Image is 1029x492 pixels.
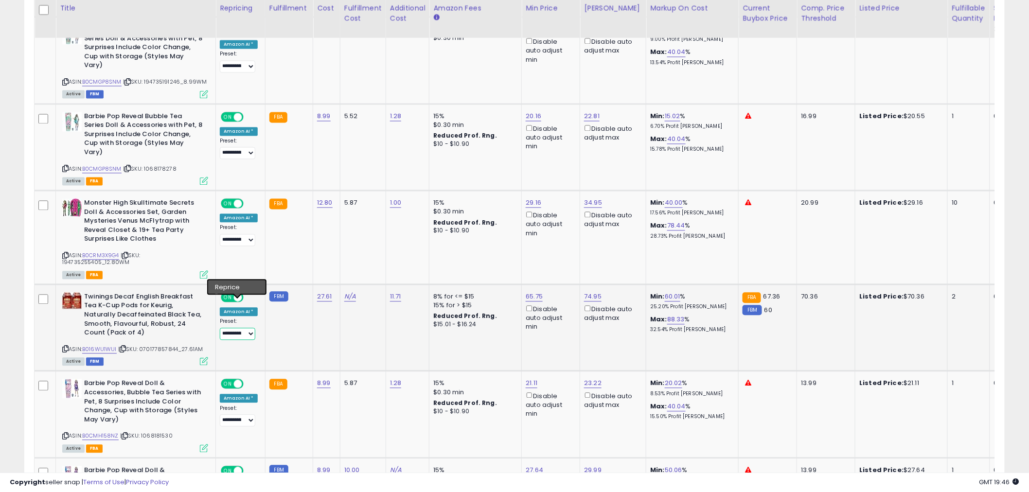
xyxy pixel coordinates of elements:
div: Disable auto adjust min [526,123,572,151]
div: 0.00 [994,379,1010,388]
div: $0.30 min [433,388,514,397]
a: 11.71 [390,292,401,302]
b: Barbie Pop Reveal Bubble Tea Series Doll & Accessories with Pet, 8 Surprises Include Color Change... [84,25,202,73]
div: Disable auto adjust min [526,391,572,419]
div: Additional Cost [390,3,426,24]
div: Disable auto adjust max [584,210,639,229]
div: Preset: [220,405,258,427]
a: 40.04 [667,402,686,412]
p: 32.54% Profit [PERSON_NAME] [650,327,731,334]
p: 15.50% Profit [PERSON_NAME] [650,414,731,421]
span: OFF [242,113,258,121]
div: Listed Price [859,3,943,14]
div: ASIN: [62,112,208,184]
span: 67.36 [763,292,781,301]
div: Disable auto adjust min [526,210,572,238]
div: ASIN: [62,25,208,97]
div: % [650,316,731,334]
span: | SKU: 194735191246_8.99WM [123,78,207,86]
b: Barbie Pop Reveal Bubble Tea Series Doll & Accessories with Pet, 8 Surprises Include Color Change... [84,112,202,160]
p: 8.53% Profit [PERSON_NAME] [650,391,731,398]
div: $21.11 [859,379,940,388]
span: FBA [86,271,103,280]
b: Min: [650,292,665,301]
b: Min: [650,198,665,208]
div: 0.00 [994,293,1010,301]
b: Max: [650,315,667,324]
a: 29.16 [526,198,541,208]
span: ON [222,294,234,302]
span: All listings currently available for purchase on Amazon [62,271,85,280]
div: 15% for > $15 [433,301,514,310]
div: % [650,135,731,153]
div: Markup on Cost [650,3,734,14]
small: Amazon Fees. [433,14,439,22]
span: All listings currently available for purchase on Amazon [62,90,85,99]
div: 20.99 [801,199,848,208]
img: 41T50FchCUL._SL40_.jpg [62,379,82,399]
div: 15% [433,112,514,121]
div: Min Price [526,3,576,14]
div: Title [60,3,212,14]
div: 70.36 [801,293,848,301]
span: All listings currently available for purchase on Amazon [62,445,85,453]
div: $15.01 - $16.24 [433,321,514,329]
span: | SKU: 1068178278 [123,165,177,173]
div: Preset: [220,51,258,73]
a: 21.11 [526,379,537,388]
small: FBA [269,379,287,390]
span: All listings currently available for purchase on Amazon [62,358,85,366]
div: % [650,112,731,130]
a: B0CMGP8SNM [82,78,122,87]
div: Ship Price [994,3,1013,24]
div: Repricing [220,3,261,14]
a: B0CMGP8SNM [82,165,122,174]
span: ON [222,113,234,121]
div: Disable auto adjust max [584,36,639,55]
a: 40.04 [667,48,686,57]
p: 17.56% Profit [PERSON_NAME] [650,210,731,217]
img: 51pAjdDSrQL._SL40_.jpg [62,293,82,309]
p: 28.73% Profit [PERSON_NAME] [650,233,731,240]
div: Amazon AI * [220,127,258,136]
p: 6.70% Profit [PERSON_NAME] [650,123,731,130]
span: 60 [764,306,772,315]
a: 60.01 [665,292,680,302]
b: Max: [650,221,667,230]
span: FBM [86,90,104,99]
b: Barbie Pop Reveal Doll & Accessories, Bubble Tea Series with Pet, 8 Surprises Include Color Chang... [84,379,202,427]
small: FBA [743,293,761,303]
div: % [650,199,731,217]
b: Reduced Prof. Rng. [433,312,497,320]
div: % [650,293,731,311]
div: $10 - $10.90 [433,408,514,416]
b: Twinings Decaf English Breakfast Tea K-Cup Pods for Keurig, Naturally Decaffeinated Black Tea, Sm... [84,293,202,340]
div: Disable auto adjust max [584,391,639,410]
a: 15.02 [665,112,680,122]
a: 1.00 [390,198,402,208]
div: Fulfillment [269,3,309,14]
span: All listings currently available for purchase on Amazon [62,177,85,186]
a: 40.04 [667,135,686,144]
div: 15% [433,379,514,388]
div: Current Buybox Price [743,3,793,24]
div: ASIN: [62,379,208,451]
span: ON [222,380,234,388]
small: FBM [269,292,288,302]
div: Cost [317,3,336,14]
div: 5.87 [344,379,378,388]
small: FBM [743,305,762,316]
a: 20.16 [526,112,541,122]
b: Listed Price: [859,292,904,301]
div: Disable auto adjust min [526,304,572,332]
div: $10 - $10.90 [433,141,514,149]
b: Listed Price: [859,112,904,121]
p: 9.00% Profit [PERSON_NAME] [650,36,731,43]
div: [PERSON_NAME] [584,3,642,14]
div: 8% for <= $15 [433,293,514,301]
b: Listed Price: [859,198,904,208]
span: FBA [86,445,103,453]
strong: Copyright [10,477,45,487]
div: Disable auto adjust max [584,123,639,142]
a: 8.99 [317,112,331,122]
